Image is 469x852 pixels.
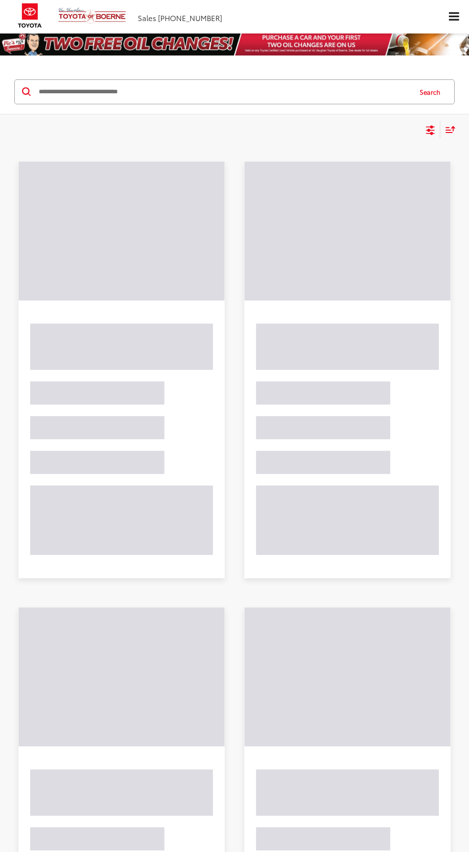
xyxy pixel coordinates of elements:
button: Search [411,80,454,104]
span: [PHONE_NUMBER] [158,12,222,23]
span: Sales [138,12,156,23]
input: Search by Make, Model, or Keyword [38,80,411,103]
button: Select sort value [440,121,456,138]
button: Select filters [424,122,436,136]
img: Vic Vaughan Toyota of Boerne [58,7,126,24]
